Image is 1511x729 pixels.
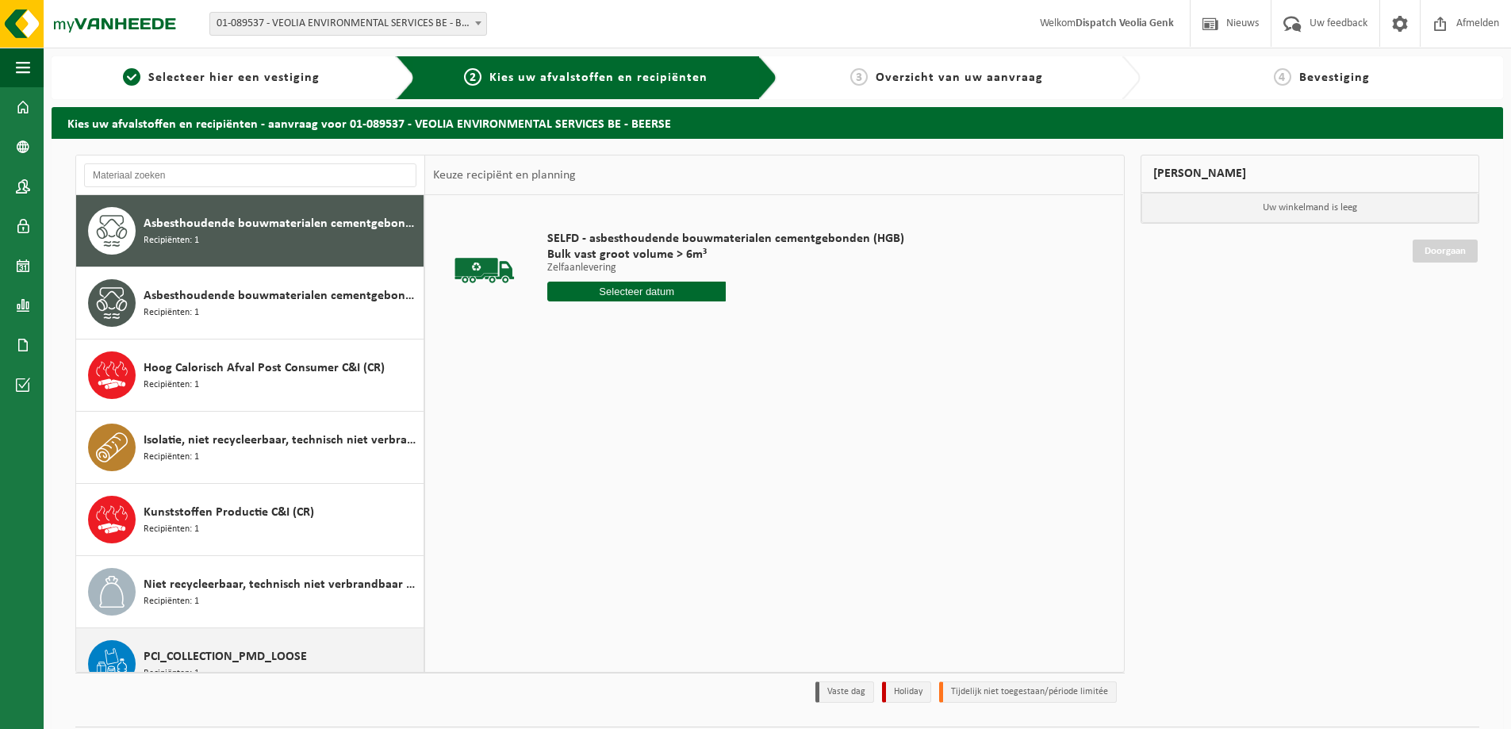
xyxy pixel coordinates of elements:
[144,359,385,378] span: Hoog Calorisch Afval Post Consumer C&I (CR)
[1274,68,1291,86] span: 4
[547,263,904,274] p: Zelfaanlevering
[489,71,708,84] span: Kies uw afvalstoffen en recipiënten
[59,68,383,87] a: 1Selecteer hier een vestiging
[144,450,199,465] span: Recipiënten: 1
[547,282,726,301] input: Selecteer datum
[144,666,199,681] span: Recipiënten: 1
[148,71,320,84] span: Selecteer hier een vestiging
[144,594,199,609] span: Recipiënten: 1
[76,628,424,700] button: PCI_COLLECTION_PMD_LOOSE Recipiënten: 1
[144,286,420,305] span: Asbesthoudende bouwmaterialen cementgebonden met isolatie(hechtgebonden)
[144,647,307,666] span: PCI_COLLECTION_PMD_LOOSE
[144,522,199,537] span: Recipiënten: 1
[547,231,904,247] span: SELFD - asbesthoudende bouwmaterialen cementgebonden (HGB)
[144,378,199,393] span: Recipiënten: 1
[52,107,1503,138] h2: Kies uw afvalstoffen en recipiënten - aanvraag voor 01-089537 - VEOLIA ENVIRONMENTAL SERVICES BE ...
[1299,71,1370,84] span: Bevestiging
[464,68,481,86] span: 2
[76,412,424,484] button: Isolatie, niet recycleerbaar, technisch niet verbrandbaar (brandbaar) Recipiënten: 1
[1141,193,1479,223] p: Uw winkelmand is leeg
[76,340,424,412] button: Hoog Calorisch Afval Post Consumer C&I (CR) Recipiënten: 1
[425,155,584,195] div: Keuze recipiënt en planning
[144,233,199,248] span: Recipiënten: 1
[144,503,314,522] span: Kunststoffen Productie C&I (CR)
[547,247,904,263] span: Bulk vast groot volume > 6m³
[210,13,486,35] span: 01-089537 - VEOLIA ENVIRONMENTAL SERVICES BE - BEERSE
[76,484,424,556] button: Kunststoffen Productie C&I (CR) Recipiënten: 1
[144,305,199,320] span: Recipiënten: 1
[76,267,424,340] button: Asbesthoudende bouwmaterialen cementgebonden met isolatie(hechtgebonden) Recipiënten: 1
[144,575,420,594] span: Niet recycleerbaar, technisch niet verbrandbaar afval (brandbaar)
[1076,17,1174,29] strong: Dispatch Veolia Genk
[1141,155,1480,193] div: [PERSON_NAME]
[84,163,416,187] input: Materiaal zoeken
[939,681,1117,703] li: Tijdelijk niet toegestaan/période limitée
[144,431,420,450] span: Isolatie, niet recycleerbaar, technisch niet verbrandbaar (brandbaar)
[882,681,931,703] li: Holiday
[123,68,140,86] span: 1
[876,71,1043,84] span: Overzicht van uw aanvraag
[76,556,424,628] button: Niet recycleerbaar, technisch niet verbrandbaar afval (brandbaar) Recipiënten: 1
[1413,240,1478,263] a: Doorgaan
[144,214,420,233] span: Asbesthoudende bouwmaterialen cementgebonden (hechtgebonden)
[76,195,424,267] button: Asbesthoudende bouwmaterialen cementgebonden (hechtgebonden) Recipiënten: 1
[850,68,868,86] span: 3
[209,12,487,36] span: 01-089537 - VEOLIA ENVIRONMENTAL SERVICES BE - BEERSE
[815,681,874,703] li: Vaste dag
